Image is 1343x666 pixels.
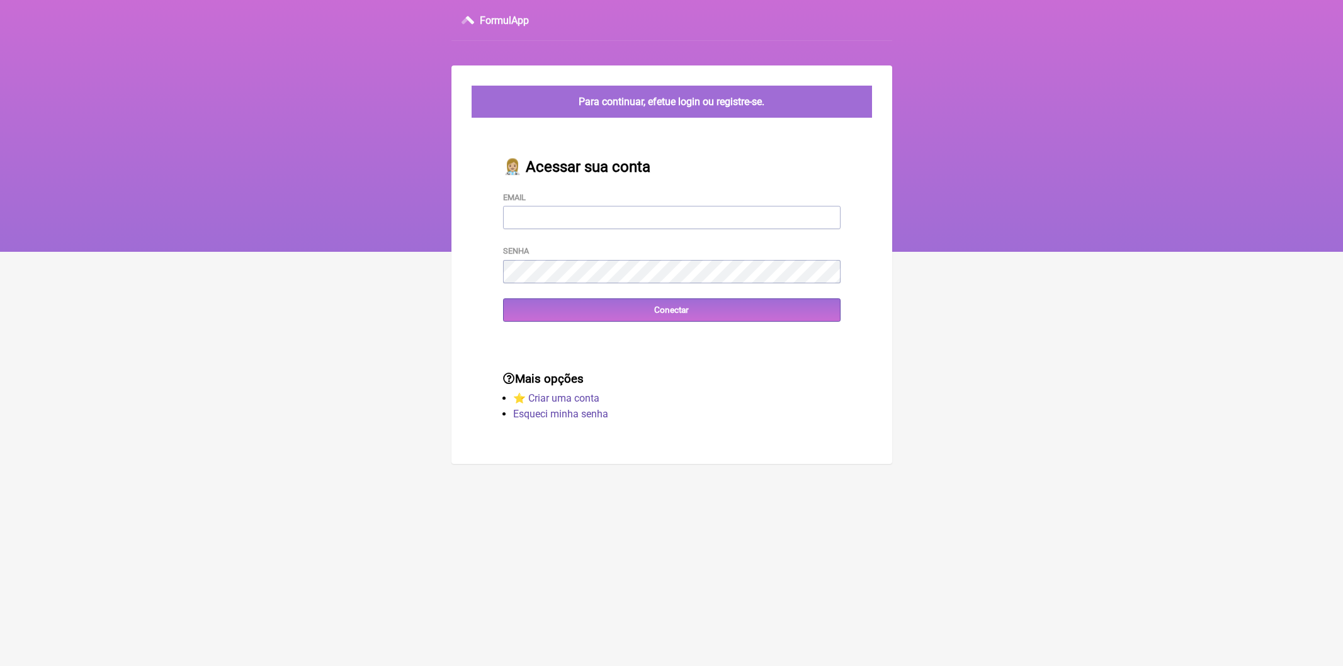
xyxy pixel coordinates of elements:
label: Senha [503,246,529,256]
input: Conectar [503,298,841,322]
h2: 👩🏼‍⚕️ Acessar sua conta [503,158,841,176]
a: ⭐️ Criar uma conta [513,392,599,404]
a: Esqueci minha senha [513,408,608,420]
label: Email [503,193,526,202]
div: Para continuar, efetue login ou registre-se. [472,86,872,118]
h3: Mais opções [503,372,841,386]
h3: FormulApp [480,14,529,26]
